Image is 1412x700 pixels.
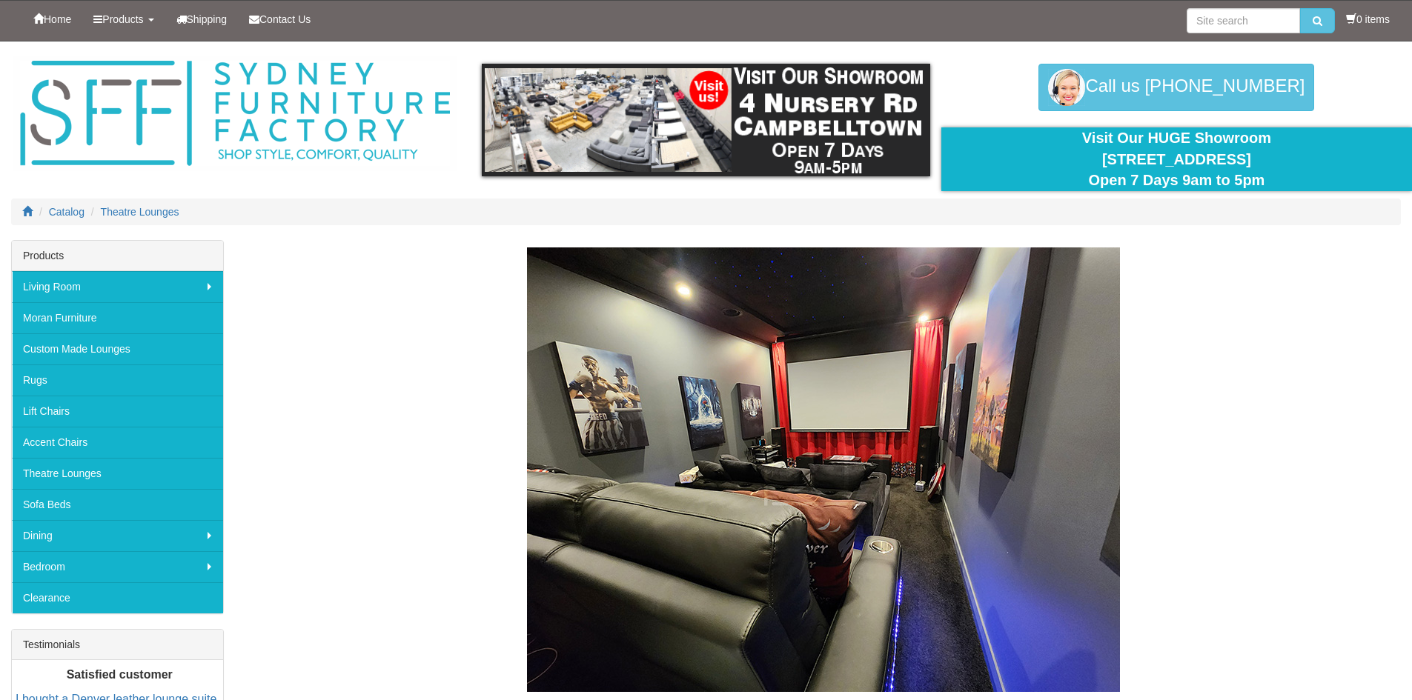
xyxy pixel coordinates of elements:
span: Home [44,13,71,25]
a: Catalog [49,206,84,218]
a: Shipping [165,1,239,38]
a: Accent Chairs [12,427,223,458]
a: Sofa Beds [12,489,223,520]
div: Products [12,241,223,271]
li: 0 items [1346,12,1390,27]
a: Theatre Lounges [101,206,179,218]
a: Rugs [12,364,223,396]
div: Visit Our HUGE Showroom [STREET_ADDRESS] Open 7 Days 9am to 5pm [952,127,1401,191]
span: Contact Us [259,13,311,25]
a: Bedroom [12,551,223,582]
a: Custom Made Lounges [12,333,223,364]
a: Theatre Lounges [12,458,223,489]
div: Testimonials [12,630,223,660]
img: Sydney Furniture Factory [13,56,457,171]
a: Products [82,1,165,38]
input: Site search [1187,8,1300,33]
img: Theatre Lounges [527,247,1120,692]
span: Shipping [187,13,228,25]
a: Clearance [12,582,223,613]
a: Moran Furniture [12,302,223,333]
img: showroom.gif [482,64,930,176]
a: Dining [12,520,223,551]
b: Satisfied customer [67,668,173,681]
a: Lift Chairs [12,396,223,427]
span: Products [102,13,143,25]
a: Living Room [12,271,223,302]
a: Home [22,1,82,38]
a: Contact Us [238,1,322,38]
